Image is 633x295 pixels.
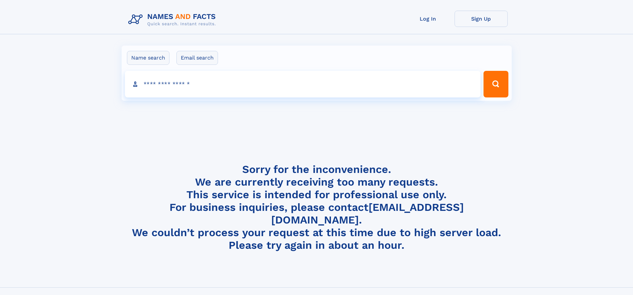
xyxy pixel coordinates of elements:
[271,201,464,226] a: [EMAIL_ADDRESS][DOMAIN_NAME]
[126,11,221,29] img: Logo Names and Facts
[127,51,169,65] label: Name search
[125,71,481,97] input: search input
[176,51,218,65] label: Email search
[401,11,455,27] a: Log In
[483,71,508,97] button: Search Button
[455,11,508,27] a: Sign Up
[126,163,508,252] h4: Sorry for the inconvenience. We are currently receiving too many requests. This service is intend...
